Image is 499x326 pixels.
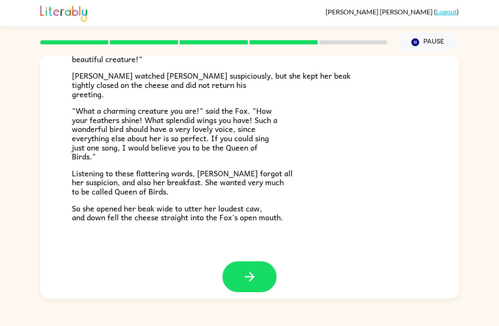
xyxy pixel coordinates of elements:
[326,8,459,16] div: ( )
[72,69,351,100] span: [PERSON_NAME] watched [PERSON_NAME] suspiciously, but she kept her beak tightly closed on the che...
[40,3,87,22] img: Literably
[326,8,434,16] span: [PERSON_NAME] [PERSON_NAME]
[436,8,457,16] a: Logout
[72,167,293,197] span: Listening to these flattering words, [PERSON_NAME] forgot all her suspicion, and also her breakfa...
[398,33,459,52] button: Pause
[72,104,277,162] span: "What a charming creature you are!" said the Fox. "How your feathers shine! What splendid wings y...
[72,202,283,224] span: So she opened her beak wide to utter her loudest caw, and down fell the cheese straight into the ...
